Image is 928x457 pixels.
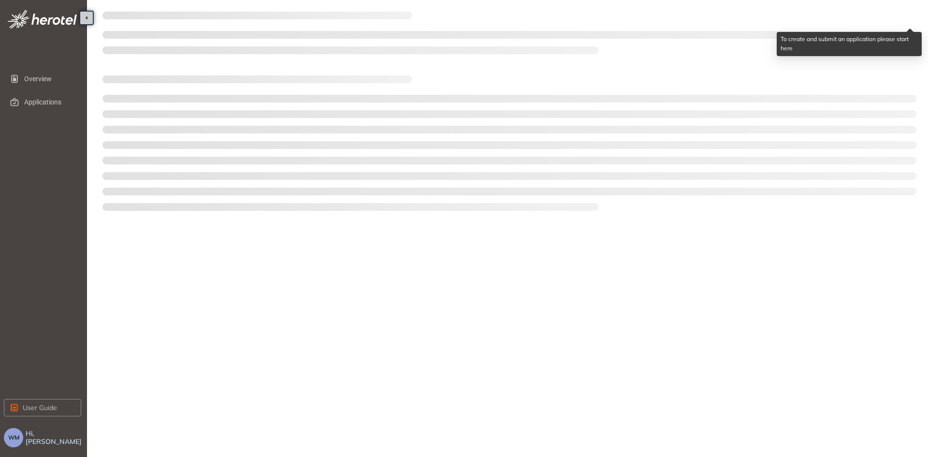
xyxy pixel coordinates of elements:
span: Applications [24,92,73,112]
button: User Guide [4,399,81,416]
button: WM [4,428,23,447]
span: WM [8,434,19,441]
span: Overview [24,69,73,88]
span: User Guide [23,402,57,413]
img: logo [8,10,77,29]
div: To create and submit an application please start here [777,32,922,56]
span: Hi, [PERSON_NAME] [26,429,83,446]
